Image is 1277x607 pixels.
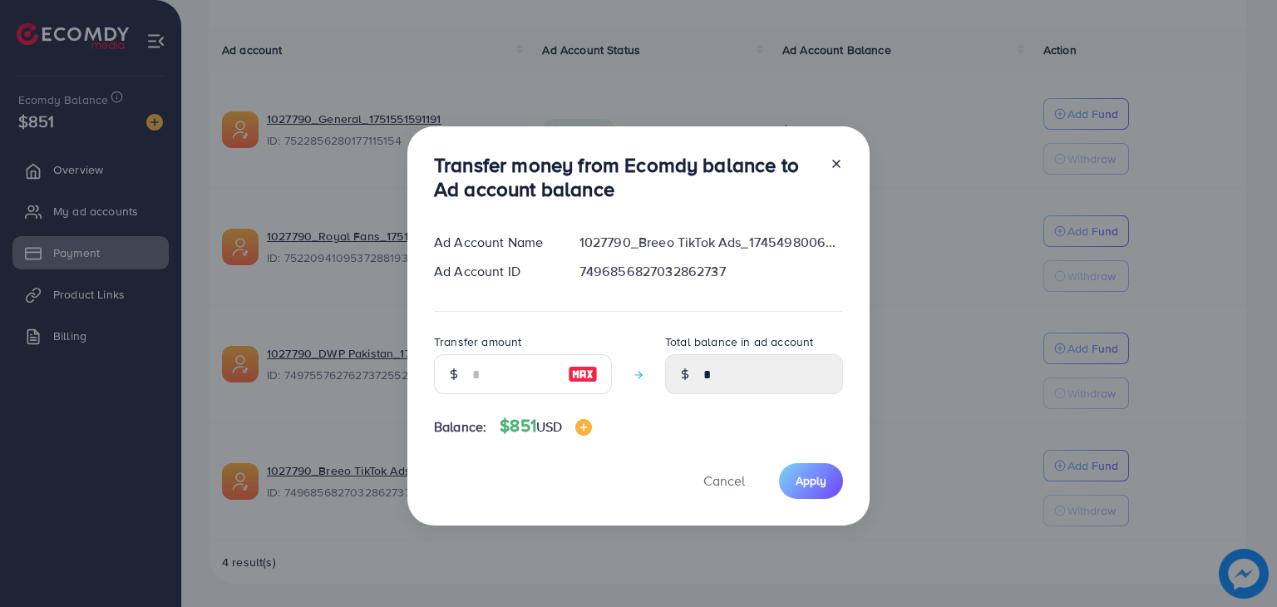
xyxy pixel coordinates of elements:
[434,333,521,350] label: Transfer amount
[568,364,598,384] img: image
[575,419,592,436] img: image
[421,233,566,252] div: Ad Account Name
[665,333,813,350] label: Total balance in ad account
[683,463,766,499] button: Cancel
[500,416,592,437] h4: $851
[434,153,816,201] h3: Transfer money from Ecomdy balance to Ad account balance
[566,262,856,281] div: 7496856827032862737
[536,417,562,436] span: USD
[779,463,843,499] button: Apply
[421,262,566,281] div: Ad Account ID
[796,472,826,489] span: Apply
[703,471,745,490] span: Cancel
[566,233,856,252] div: 1027790_Breeo TikTok Ads_1745498006681
[434,417,486,437] span: Balance:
